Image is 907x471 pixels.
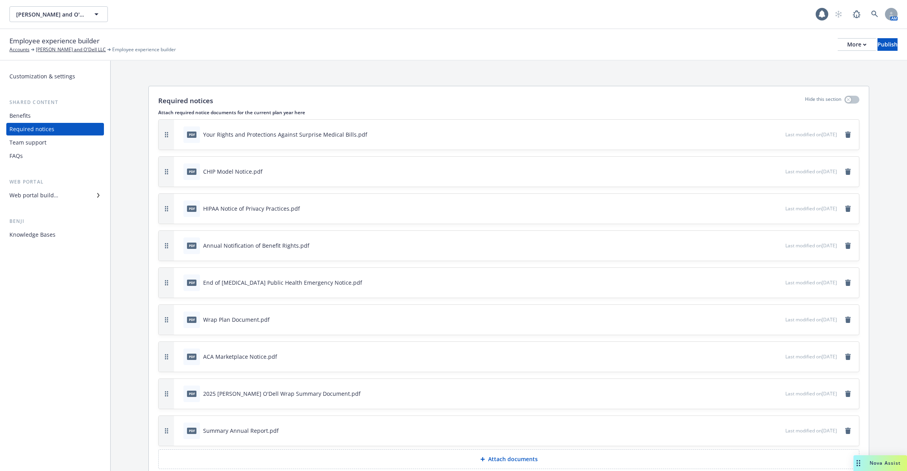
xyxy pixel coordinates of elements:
[843,204,853,213] a: remove
[9,136,46,149] div: Team support
[785,205,837,212] span: Last modified on [DATE]
[6,217,104,225] div: Benji
[775,389,782,398] button: preview file
[838,38,876,51] button: More
[187,391,196,397] span: pdf
[203,315,270,324] div: Wrap Plan Document.pdf
[831,6,846,22] a: Start snowing
[203,278,362,287] div: End of [MEDICAL_DATA] Public Health Emergency Notice.pdf
[853,455,907,471] button: Nova Assist
[6,189,104,202] a: Web portal builder
[203,204,300,213] div: HIPAA Notice of Privacy Practices.pdf
[9,189,58,202] div: Web portal builder
[187,169,196,174] span: pdf
[843,130,853,139] a: remove
[9,6,108,22] button: [PERSON_NAME] and O'Dell LLC
[785,168,837,175] span: Last modified on [DATE]
[843,426,853,436] a: remove
[775,204,782,213] button: preview file
[775,241,782,250] button: preview file
[158,96,213,106] p: Required notices
[867,6,883,22] a: Search
[853,455,863,471] div: Drag to move
[36,46,106,53] a: [PERSON_NAME] and O'Dell LLC
[187,354,196,360] span: pdf
[763,204,769,213] button: download file
[9,150,23,162] div: FAQs
[843,167,853,176] a: remove
[763,278,769,287] button: download file
[203,167,263,176] div: CHIP Model Notice.pdf
[785,316,837,323] span: Last modified on [DATE]
[785,427,837,434] span: Last modified on [DATE]
[9,70,75,83] div: Customization & settings
[6,123,104,135] a: Required notices
[6,228,104,241] a: Knowledge Bases
[6,150,104,162] a: FAQs
[9,109,31,122] div: Benefits
[158,449,859,469] button: Attach documents
[763,352,769,361] button: download file
[843,278,853,287] a: remove
[785,353,837,360] span: Last modified on [DATE]
[203,426,279,435] div: Summary Annual Report.pdf
[6,109,104,122] a: Benefits
[187,317,196,323] span: pdf
[763,130,769,139] button: download file
[763,315,769,324] button: download file
[877,38,898,51] button: Publish
[187,132,196,137] span: pdf
[775,278,782,287] button: preview file
[187,206,196,211] span: pdf
[9,123,54,135] div: Required notices
[763,426,769,435] button: download file
[785,390,837,397] span: Last modified on [DATE]
[9,46,30,53] a: Accounts
[805,96,841,106] p: Hide this section
[785,131,837,138] span: Last modified on [DATE]
[6,136,104,149] a: Team support
[877,39,898,50] div: Publish
[6,178,104,186] div: Web portal
[775,315,782,324] button: preview file
[843,315,853,325] a: remove
[843,241,853,250] a: remove
[6,70,104,83] a: Customization & settings
[775,167,782,176] button: preview file
[488,455,538,463] p: Attach documents
[112,46,176,53] span: Employee experience builder
[158,109,859,116] p: Attach required notice documents for the current plan year here
[785,242,837,249] span: Last modified on [DATE]
[203,130,367,139] div: Your Rights and Protections Against Surprise Medical Bills.pdf
[775,130,782,139] button: preview file
[203,389,361,398] div: 2025 [PERSON_NAME] O'Dell Wrap Summary Document.pdf
[849,6,864,22] a: Report a Bug
[847,39,866,50] div: More
[775,426,782,435] button: preview file
[187,280,196,286] span: pdf
[785,279,837,286] span: Last modified on [DATE]
[763,241,769,250] button: download file
[763,389,769,398] button: download file
[843,352,853,362] a: remove
[775,352,782,361] button: preview file
[763,167,769,176] button: download file
[9,36,100,46] span: Employee experience builder
[9,228,56,241] div: Knowledge Bases
[187,428,196,434] span: pdf
[843,389,853,399] a: remove
[6,98,104,106] div: Shared content
[16,10,84,19] span: [PERSON_NAME] and O'Dell LLC
[203,352,277,361] div: ACA Marketplace Notice.pdf
[187,243,196,248] span: pdf
[203,241,309,250] div: Annual Notification of Benefit Rights.pdf
[870,460,901,466] span: Nova Assist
